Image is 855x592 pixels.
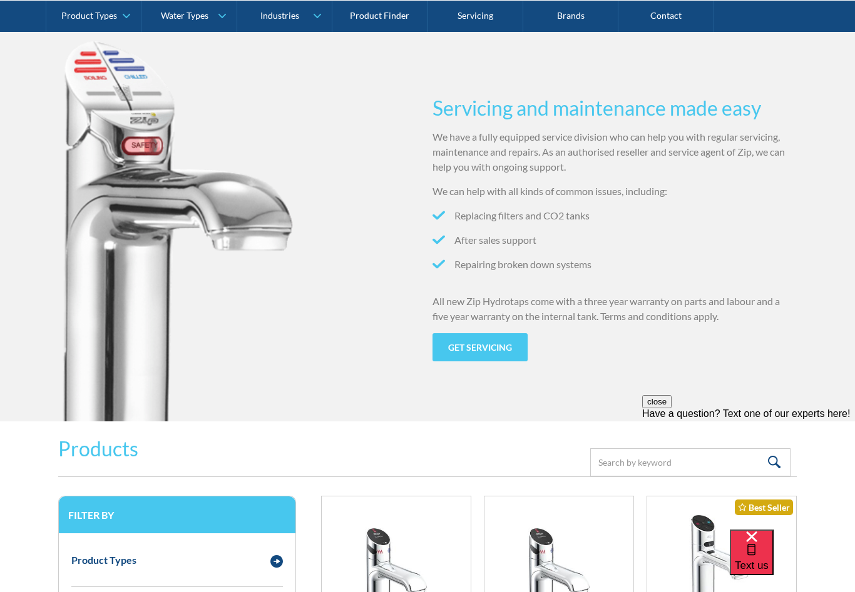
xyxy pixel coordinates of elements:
[61,10,117,21] div: Product Types
[433,294,797,324] p: All new Zip Hydrotaps come with a three year warranty on parts and labour and a five year warrant...
[71,553,136,568] div: Product Types
[433,208,797,223] li: Replacing filters and CO2 tanks
[260,10,299,21] div: Industries
[58,434,138,464] h2: Products
[433,257,797,272] li: Repairing broken down systems
[433,333,528,361] a: Get servicing
[730,529,855,592] iframe: podium webchat widget bubble
[433,184,797,199] p: We can help with all kinds of common issues, including:
[58,39,298,421] img: Zip
[433,129,797,174] p: We have a fully equipped service division who can help you with regular servicing, maintenance an...
[161,10,208,21] div: Water Types
[433,93,797,123] h3: Servicing and maintenance made easy
[433,233,797,248] li: After sales support
[590,448,791,476] input: Search by keyword
[68,509,286,521] h3: Filter by
[642,395,855,545] iframe: podium webchat widget prompt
